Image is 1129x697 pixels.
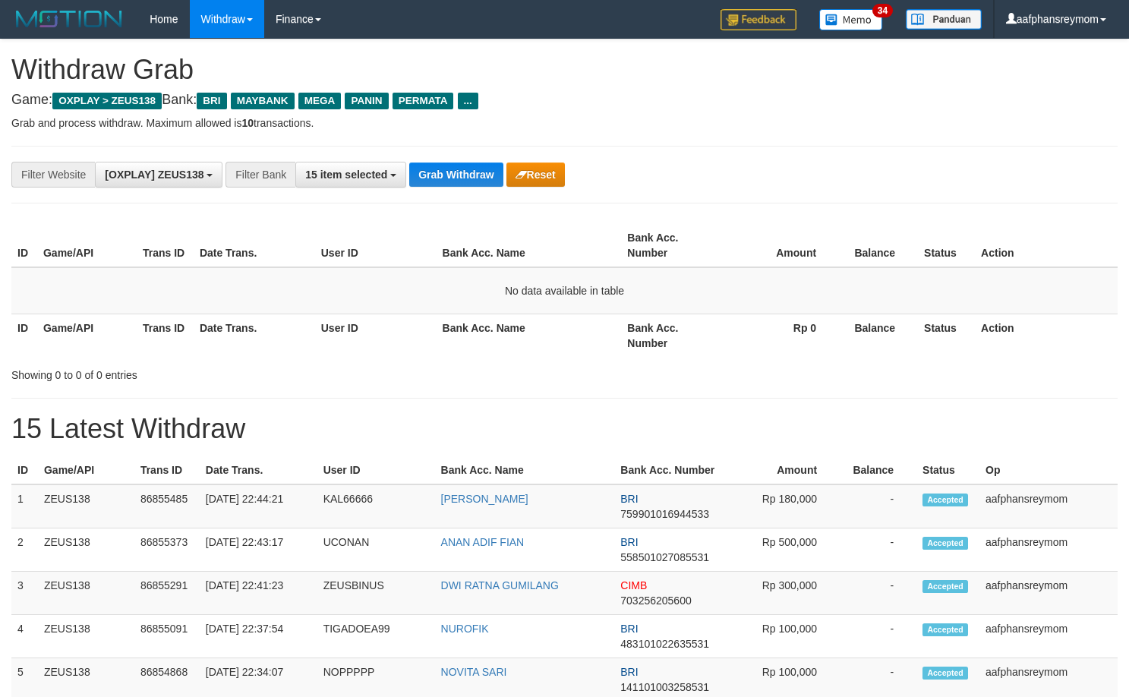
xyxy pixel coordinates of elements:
td: aafphansreymom [979,484,1118,528]
th: Balance [840,456,916,484]
span: BRI [197,93,226,109]
th: Date Trans. [194,224,315,267]
th: Date Trans. [200,456,317,484]
th: Amount [725,456,840,484]
th: Balance [839,224,918,267]
div: Filter Bank [225,162,295,188]
div: Filter Website [11,162,95,188]
span: BRI [620,493,638,505]
th: Trans ID [137,224,194,267]
img: panduan.png [906,9,982,30]
td: Rp 100,000 [725,615,840,658]
span: OXPLAY > ZEUS138 [52,93,162,109]
th: Game/API [38,456,134,484]
td: 86855091 [134,615,200,658]
img: Button%20Memo.svg [819,9,883,30]
th: User ID [317,456,435,484]
th: Date Trans. [194,314,315,357]
strong: 10 [241,117,254,129]
th: Action [975,224,1118,267]
a: DWI RATNA GUMILANG [441,579,559,591]
span: 34 [872,4,893,17]
span: [OXPLAY] ZEUS138 [105,169,203,181]
button: Grab Withdraw [409,162,503,187]
a: NUROFIK [441,623,489,635]
td: - [840,615,916,658]
th: ID [11,456,38,484]
div: Showing 0 to 0 of 0 entries [11,361,459,383]
a: [PERSON_NAME] [441,493,528,505]
span: Accepted [922,494,968,506]
th: Trans ID [137,314,194,357]
th: Bank Acc. Number [621,224,721,267]
td: ZEUS138 [38,615,134,658]
span: Accepted [922,580,968,593]
span: Accepted [922,623,968,636]
td: aafphansreymom [979,528,1118,572]
td: - [840,484,916,528]
span: BRI [620,623,638,635]
th: Amount [721,224,839,267]
span: MAYBANK [231,93,295,109]
span: Accepted [922,667,968,680]
th: ID [11,314,37,357]
a: NOVITA SARI [441,666,507,678]
th: Bank Acc. Name [435,456,615,484]
td: 3 [11,572,38,615]
td: 2 [11,528,38,572]
td: Rp 300,000 [725,572,840,615]
img: MOTION_logo.png [11,8,127,30]
th: User ID [315,224,437,267]
td: aafphansreymom [979,572,1118,615]
td: ZEUS138 [38,528,134,572]
th: Action [975,314,1118,357]
th: Rp 0 [721,314,839,357]
th: Game/API [37,224,137,267]
th: Trans ID [134,456,200,484]
span: BRI [620,666,638,678]
th: User ID [315,314,437,357]
td: [DATE] 22:41:23 [200,572,317,615]
span: BRI [620,536,638,548]
td: [DATE] 22:44:21 [200,484,317,528]
th: Balance [839,314,918,357]
th: Bank Acc. Number [614,456,725,484]
th: Status [918,224,975,267]
th: Op [979,456,1118,484]
p: Grab and process withdraw. Maximum allowed is transactions. [11,115,1118,131]
td: UCONAN [317,528,435,572]
td: Rp 180,000 [725,484,840,528]
button: 15 item selected [295,162,406,188]
h1: Withdraw Grab [11,55,1118,85]
span: Copy 483101022635531 to clipboard [620,638,709,650]
th: Bank Acc. Number [621,314,721,357]
td: [DATE] 22:43:17 [200,528,317,572]
th: Bank Acc. Name [437,224,622,267]
span: Accepted [922,537,968,550]
td: - [840,572,916,615]
td: No data available in table [11,267,1118,314]
th: Status [918,314,975,357]
td: 1 [11,484,38,528]
span: MEGA [298,93,342,109]
th: Bank Acc. Name [437,314,622,357]
th: Game/API [37,314,137,357]
span: PERMATA [393,93,454,109]
span: Copy 759901016944533 to clipboard [620,508,709,520]
td: 86855291 [134,572,200,615]
h1: 15 Latest Withdraw [11,414,1118,444]
td: [DATE] 22:37:54 [200,615,317,658]
span: Copy 141101003258531 to clipboard [620,681,709,693]
td: ZEUSBINUS [317,572,435,615]
td: - [840,528,916,572]
td: TIGADOEA99 [317,615,435,658]
img: Feedback.jpg [721,9,796,30]
td: ZEUS138 [38,484,134,528]
span: Copy 558501027085531 to clipboard [620,551,709,563]
td: 86855373 [134,528,200,572]
td: 4 [11,615,38,658]
button: [OXPLAY] ZEUS138 [95,162,222,188]
span: CIMB [620,579,647,591]
button: Reset [506,162,565,187]
td: KAL66666 [317,484,435,528]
